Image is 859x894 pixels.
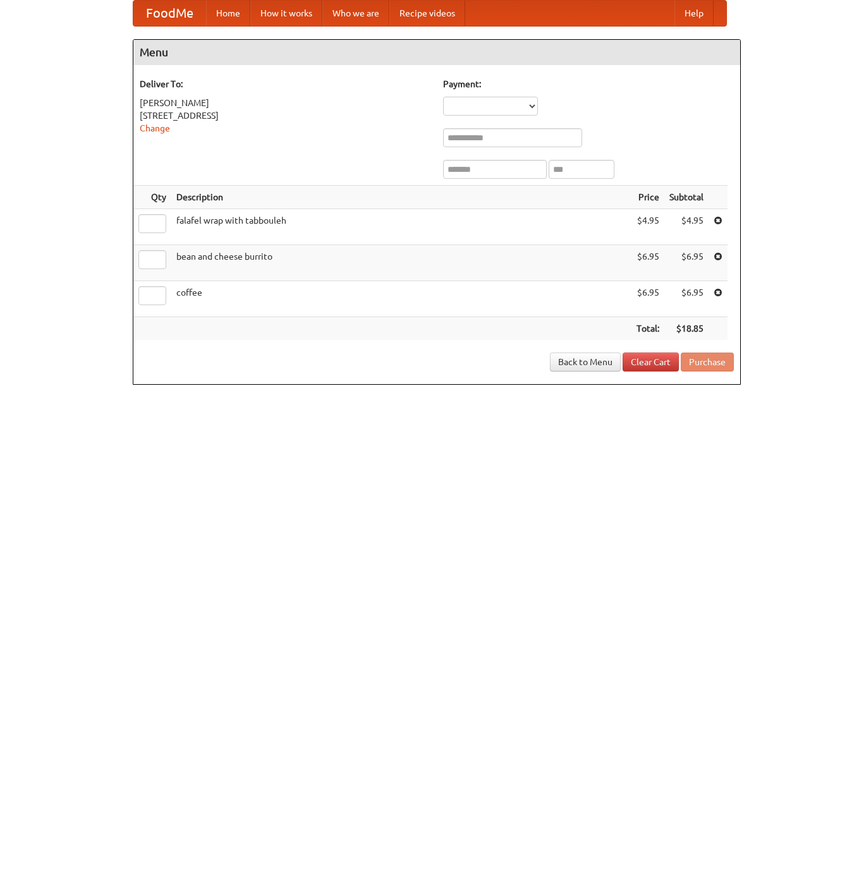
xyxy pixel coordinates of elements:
[171,209,631,245] td: falafel wrap with tabbouleh
[631,209,664,245] td: $4.95
[631,317,664,341] th: Total:
[322,1,389,26] a: Who we are
[171,245,631,281] td: bean and cheese burrito
[664,317,709,341] th: $18.85
[140,123,170,133] a: Change
[250,1,322,26] a: How it works
[206,1,250,26] a: Home
[623,353,679,371] a: Clear Cart
[681,353,734,371] button: Purchase
[171,281,631,317] td: coffee
[140,109,430,122] div: [STREET_ADDRESS]
[133,40,740,65] h4: Menu
[631,245,664,281] td: $6.95
[140,97,430,109] div: [PERSON_NAME]
[664,245,709,281] td: $6.95
[140,78,430,90] h5: Deliver To:
[664,281,709,317] td: $6.95
[171,186,631,209] th: Description
[664,209,709,245] td: $4.95
[133,1,206,26] a: FoodMe
[443,78,734,90] h5: Payment:
[550,353,621,371] a: Back to Menu
[631,281,664,317] td: $6.95
[674,1,714,26] a: Help
[133,186,171,209] th: Qty
[664,186,709,209] th: Subtotal
[389,1,465,26] a: Recipe videos
[631,186,664,209] th: Price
